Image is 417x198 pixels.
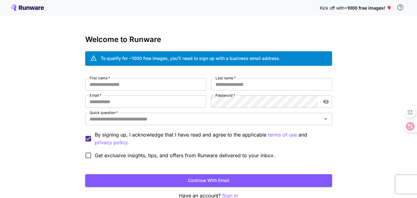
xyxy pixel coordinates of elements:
span: Get exclusive insights, tips, and offers from Runware delivered to your inbox. [95,152,275,159]
button: In order to qualify for free credit, you need to sign up with a business email address and click ... [394,1,407,14]
label: Password [215,93,235,98]
button: Continue with email [85,174,332,187]
p: By signing up, I acknowledge that I have read and agree to the applicable and [95,131,327,146]
label: First name [90,75,110,81]
span: Kick off with [320,5,344,11]
p: terms of use [268,131,297,139]
p: privacy policy. [95,139,129,146]
button: toggle password visibility [320,96,332,107]
button: By signing up, I acknowledge that I have read and agree to the applicable terms of use and [95,139,129,146]
div: To qualify for ~1000 free images, you’ll need to sign up with a business email address. [101,55,280,61]
label: Last name [215,75,236,81]
button: Open [321,115,330,123]
h3: Welcome to Runware [85,35,332,44]
label: Quick question [90,110,118,115]
span: ~1000 free images! 🎈 [344,5,392,11]
label: Email [90,93,102,98]
button: By signing up, I acknowledge that I have read and agree to the applicable and privacy policy. [268,131,297,139]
